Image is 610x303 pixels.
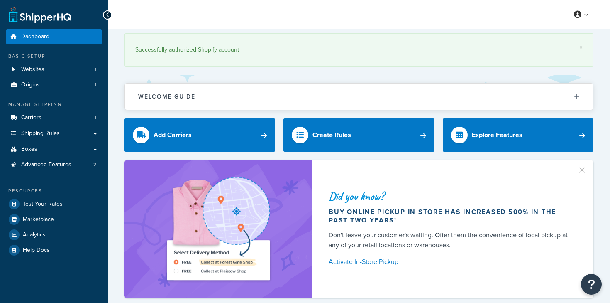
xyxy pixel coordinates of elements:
[579,44,583,51] a: ×
[6,29,102,44] a: Dashboard
[6,157,102,172] li: Advanced Features
[23,247,50,254] span: Help Docs
[6,243,102,258] a: Help Docs
[6,77,102,93] a: Origins1
[6,77,102,93] li: Origins
[135,44,583,56] div: Successfully authorized Shopify account
[95,66,96,73] span: 1
[283,118,434,152] a: Create Rules
[6,101,102,108] div: Manage Shipping
[21,161,71,168] span: Advanced Features
[329,190,573,202] div: Did you know?
[95,114,96,121] span: 1
[93,161,96,168] span: 2
[6,197,102,212] a: Test Your Rates
[21,130,60,137] span: Shipping Rules
[23,201,63,208] span: Test Your Rates
[329,256,573,268] a: Activate In-Store Pickup
[21,66,44,73] span: Websites
[329,230,573,250] div: Don't leave your customer's waiting. Offer them the convenience of local pickup at any of your re...
[472,129,522,141] div: Explore Features
[6,142,102,157] a: Boxes
[581,274,602,295] button: Open Resource Center
[21,146,37,153] span: Boxes
[6,212,102,227] a: Marketplace
[154,129,192,141] div: Add Carriers
[6,157,102,172] a: Advanced Features2
[6,187,102,195] div: Resources
[6,126,102,141] a: Shipping Rules
[21,114,41,121] span: Carriers
[125,84,593,110] button: Welcome Guide
[21,81,40,89] span: Origins
[443,118,593,152] a: Explore Features
[138,94,195,100] h2: Welcome Guide
[23,232,46,239] span: Analytics
[6,62,102,77] li: Websites
[23,216,54,223] span: Marketplace
[124,118,275,152] a: Add Carriers
[329,208,573,224] div: Buy online pickup in store has increased 500% in the past two years!
[6,110,102,126] li: Carriers
[6,110,102,126] a: Carriers1
[312,129,351,141] div: Create Rules
[6,62,102,77] a: Websites1
[143,172,293,286] img: ad-shirt-map-b0359fc47e01cab431d101c4b569394f6a03f54285957d908178d52f29eb9668.png
[21,33,49,40] span: Dashboard
[95,81,96,89] span: 1
[6,227,102,242] a: Analytics
[6,53,102,60] div: Basic Setup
